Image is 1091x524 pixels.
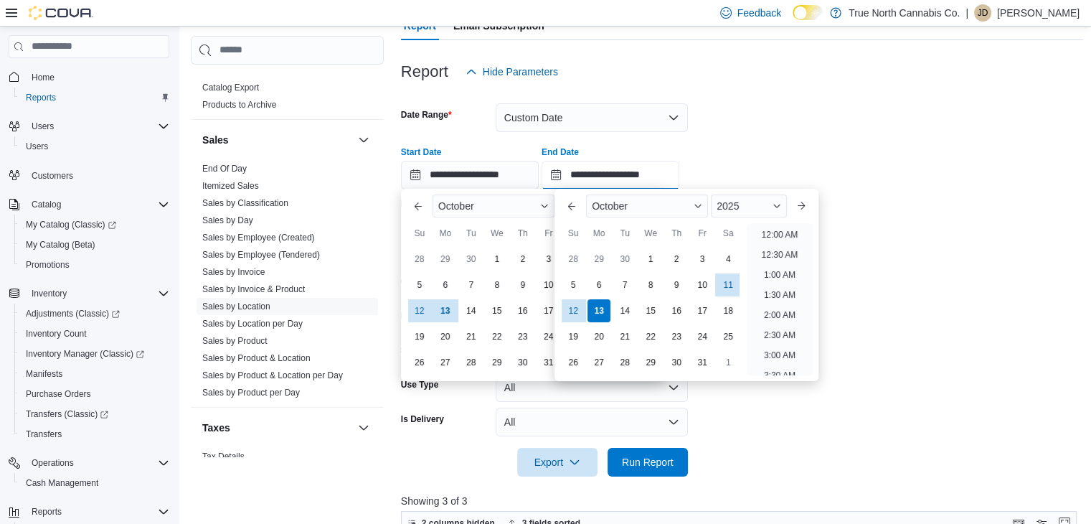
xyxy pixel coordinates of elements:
span: Purchase Orders [26,388,91,400]
a: Sales by Product & Location [202,353,311,363]
input: Press the down key to enter a popover containing a calendar. Press the escape key to close the po... [401,161,539,190]
span: Manifests [26,368,62,380]
div: day-3 [691,248,714,271]
button: Export [517,448,598,477]
span: October [438,200,474,212]
div: day-13 [434,299,457,322]
div: Th [665,222,688,245]
a: Transfers (Classic) [14,404,175,424]
div: day-1 [486,248,509,271]
div: day-29 [434,248,457,271]
button: Home [3,67,175,88]
div: Button. Open the year selector. 2025 is currently selected. [711,195,786,217]
button: Users [3,116,175,136]
span: My Catalog (Classic) [26,219,116,230]
button: Inventory [26,285,72,302]
button: Next month [790,195,813,217]
div: day-27 [434,351,457,374]
a: Sales by Day [202,215,253,225]
div: day-12 [408,299,431,322]
a: My Catalog (Classic) [20,216,122,233]
span: Inventory [32,288,67,299]
div: day-6 [587,273,610,296]
div: day-22 [639,325,662,348]
div: day-9 [665,273,688,296]
button: Manifests [14,364,175,384]
div: day-26 [408,351,431,374]
a: Itemized Sales [202,181,259,191]
div: day-2 [511,248,534,271]
span: Reports [32,506,62,518]
a: Inventory Manager (Classic) [20,345,150,362]
a: Sales by Product & Location per Day [202,370,343,380]
span: Adjustments (Classic) [26,308,120,319]
a: Adjustments (Classic) [14,304,175,324]
div: day-30 [460,248,483,271]
label: End Date [542,146,579,158]
div: day-15 [486,299,509,322]
button: Catalog [3,195,175,215]
span: Cash Management [20,474,169,492]
span: Promotions [26,259,70,271]
a: Manifests [20,365,68,383]
div: day-28 [460,351,483,374]
a: Sales by Product per Day [202,388,300,398]
input: Press the down key to enter a popover containing a calendar. Press the escape key to close the po... [542,161,679,190]
input: Dark Mode [793,5,823,20]
h3: Taxes [202,421,230,435]
div: day-8 [639,273,662,296]
a: Sales by Employee (Tendered) [202,250,320,260]
span: Operations [26,454,169,472]
div: day-3 [537,248,560,271]
button: Operations [3,453,175,473]
button: Operations [26,454,80,472]
button: Taxes [355,419,372,436]
div: day-31 [537,351,560,374]
div: day-5 [562,273,585,296]
span: Sales by Day [202,215,253,226]
a: Cash Management [20,474,104,492]
div: day-29 [486,351,509,374]
a: Sales by Location per Day [202,319,303,329]
div: Su [408,222,431,245]
a: Products to Archive [202,100,276,110]
div: day-6 [434,273,457,296]
button: Transfers [14,424,175,444]
span: Inventory Count [26,328,87,340]
div: day-29 [639,351,662,374]
div: Taxes [191,448,384,488]
span: Hide Parameters [483,65,558,79]
span: Transfers (Classic) [20,406,169,423]
span: Catalog [32,199,61,210]
span: Inventory [26,285,169,302]
div: day-4 [717,248,740,271]
a: End Of Day [202,164,247,174]
li: 1:00 AM [758,266,801,284]
button: Purchase Orders [14,384,175,404]
div: day-24 [537,325,560,348]
p: [PERSON_NAME] [997,4,1080,22]
button: Products [355,50,372,67]
span: Home [32,72,55,83]
a: Inventory Manager (Classic) [14,344,175,364]
span: Export [526,448,589,477]
a: Catalog Export [202,83,259,93]
span: My Catalog (Classic) [20,216,169,233]
button: Reports [3,502,175,522]
button: Reports [26,503,67,520]
a: Users [20,138,54,155]
span: Catalog [26,196,169,213]
div: day-7 [613,273,636,296]
button: Sales [202,133,352,147]
span: Inventory Manager (Classic) [26,348,144,360]
span: Reports [20,89,169,106]
a: Home [26,69,60,86]
a: Purchase Orders [20,385,97,403]
div: day-19 [562,325,585,348]
div: Button. Open the month selector. October is currently selected. [433,195,554,217]
div: day-17 [537,299,560,322]
div: day-15 [639,299,662,322]
div: day-26 [562,351,585,374]
a: Customers [26,167,79,184]
span: Sales by Employee (Created) [202,232,315,243]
